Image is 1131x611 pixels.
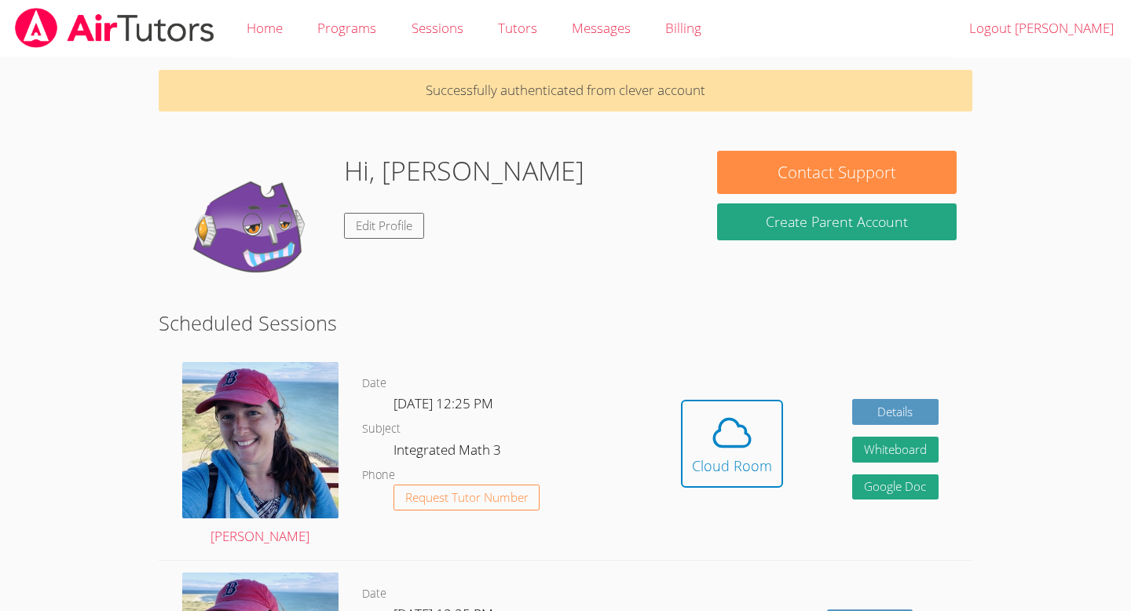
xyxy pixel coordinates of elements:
span: [DATE] 12:25 PM [393,394,493,412]
button: Create Parent Account [717,203,956,240]
h1: Hi, [PERSON_NAME] [344,151,584,191]
a: Google Doc [852,474,939,500]
dt: Subject [362,419,401,439]
img: airtutors_banner-c4298cdbf04f3fff15de1276eac7730deb9818008684d7c2e4769d2f7ddbe033.png [13,8,216,48]
button: Contact Support [717,151,956,194]
img: avatar.png [182,362,339,518]
a: [PERSON_NAME] [182,362,339,548]
span: Request Tutor Number [405,492,529,503]
button: Request Tutor Number [393,485,540,510]
img: default.png [174,151,331,308]
span: Messages [572,19,631,37]
dt: Date [362,584,386,604]
button: Whiteboard [852,437,939,463]
a: Details [852,399,939,425]
a: Edit Profile [344,213,424,239]
dd: Integrated Math 3 [393,439,504,466]
h2: Scheduled Sessions [159,308,973,338]
div: Cloud Room [692,455,772,477]
dt: Date [362,374,386,393]
p: Successfully authenticated from clever account [159,70,973,112]
button: Cloud Room [681,400,783,488]
dt: Phone [362,466,395,485]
